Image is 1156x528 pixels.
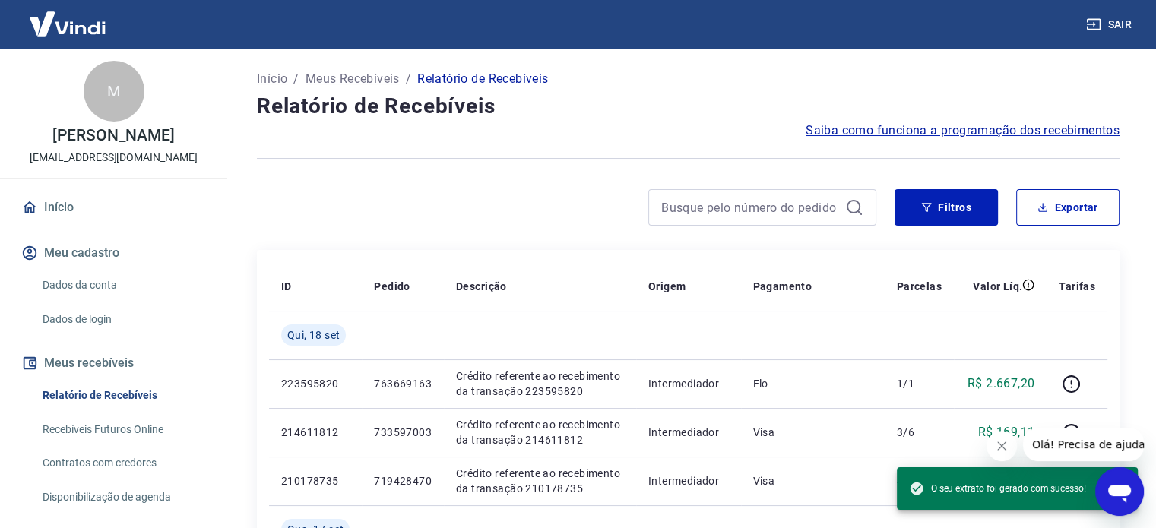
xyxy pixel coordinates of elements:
[281,425,350,440] p: 214611812
[1016,189,1120,226] button: Exportar
[281,473,350,488] p: 210178735
[897,279,942,294] p: Parcelas
[1095,467,1144,516] iframe: Botão para abrir a janela de mensagens
[895,189,998,226] button: Filtros
[18,346,209,380] button: Meus recebíveis
[257,91,1120,122] h4: Relatório de Recebíveis
[1059,279,1095,294] p: Tarifas
[753,425,873,440] p: Visa
[753,473,873,488] p: Visa
[753,279,812,294] p: Pagamento
[374,279,410,294] p: Pedido
[293,70,299,88] p: /
[257,70,287,88] a: Início
[281,376,350,391] p: 223595820
[456,279,507,294] p: Descrição
[909,481,1086,496] span: O seu extrato foi gerado com sucesso!
[456,417,624,447] p: Crédito referente ao recebimento da transação 214611812
[1083,11,1138,39] button: Sair
[36,304,209,335] a: Dados de login
[374,473,432,488] p: 719428470
[648,425,729,440] p: Intermediador
[36,380,209,411] a: Relatório de Recebíveis
[753,376,873,391] p: Elo
[417,70,548,88] p: Relatório de Recebíveis
[1023,428,1144,461] iframe: Mensagem da empresa
[84,61,144,122] div: M
[987,431,1017,461] iframe: Fechar mensagem
[968,375,1034,393] p: R$ 2.667,20
[406,70,411,88] p: /
[456,368,624,399] p: Crédito referente ao recebimento da transação 223595820
[897,425,942,440] p: 3/6
[281,279,292,294] p: ID
[978,423,1035,441] p: R$ 169,11
[374,376,432,391] p: 763669163
[456,466,624,496] p: Crédito referente ao recebimento da transação 210178735
[36,414,209,445] a: Recebíveis Futuros Online
[9,11,128,23] span: Olá! Precisa de ajuda?
[973,279,1022,294] p: Valor Líq.
[897,376,942,391] p: 1/1
[806,122,1120,140] a: Saiba como funciona a programação dos recebimentos
[18,1,117,47] img: Vindi
[648,376,729,391] p: Intermediador
[661,196,839,219] input: Busque pelo número do pedido
[306,70,400,88] a: Meus Recebíveis
[374,425,432,440] p: 733597003
[648,473,729,488] p: Intermediador
[18,191,209,224] a: Início
[18,236,209,270] button: Meu cadastro
[36,270,209,301] a: Dados da conta
[30,150,198,166] p: [EMAIL_ADDRESS][DOMAIN_NAME]
[648,279,686,294] p: Origem
[36,482,209,513] a: Disponibilização de agenda
[287,327,340,343] span: Qui, 18 set
[36,447,209,479] a: Contratos com credores
[52,128,174,144] p: [PERSON_NAME]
